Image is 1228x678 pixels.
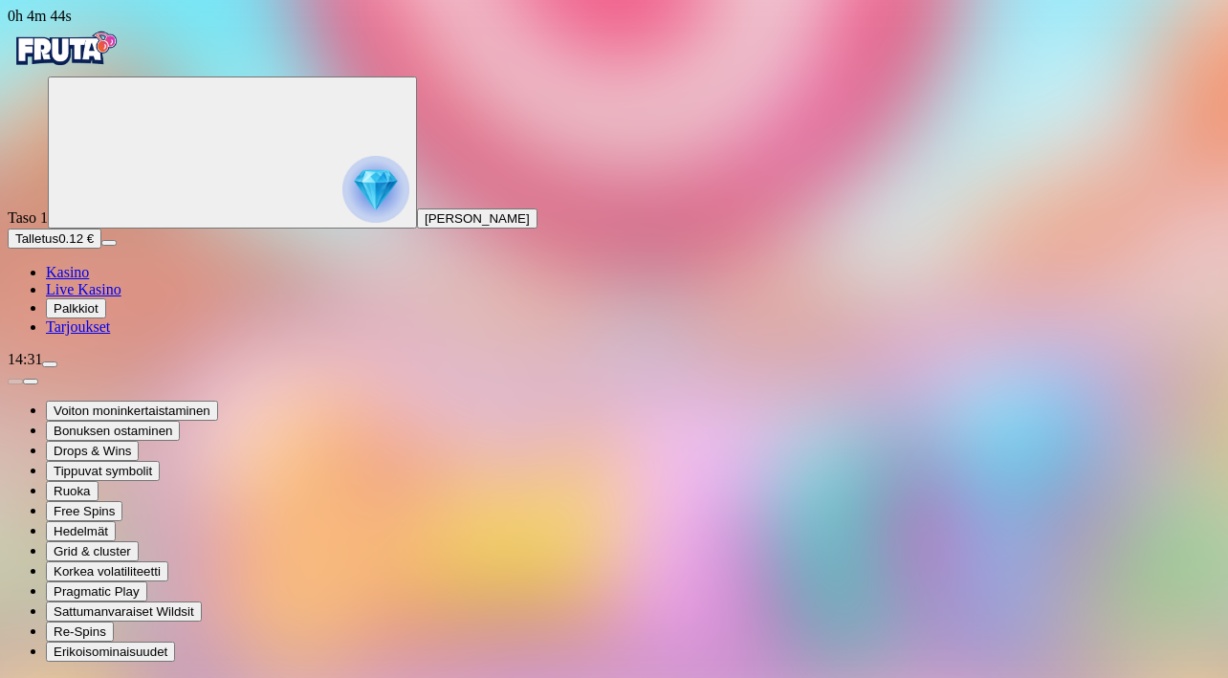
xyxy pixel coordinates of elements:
[54,524,108,538] span: Hedelmät
[15,231,58,246] span: Talletus
[46,421,180,441] button: Bonuksen ostaminen
[8,59,122,76] a: Fruta
[54,504,115,518] span: Free Spins
[54,584,140,599] span: Pragmatic Play
[46,441,139,461] button: Drops & Wins
[46,521,116,541] button: Hedelmät
[54,604,194,619] span: Sattumanvaraiset Wildsit
[425,211,530,226] span: [PERSON_NAME]
[46,318,110,335] span: Tarjoukset
[48,77,417,229] button: reward progress
[8,229,101,249] button: Talletusplus icon0.12 €
[46,541,139,561] button: Grid & cluster
[54,424,172,438] span: Bonuksen ostaminen
[46,561,168,581] button: Korkea volatiliteetti
[46,318,110,335] a: gift-inverted iconTarjoukset
[46,481,99,501] button: Ruoka
[8,25,122,73] img: Fruta
[54,484,91,498] span: Ruoka
[54,464,152,478] span: Tippuvat symbolit
[54,624,106,639] span: Re-Spins
[54,301,99,316] span: Palkkiot
[42,361,57,367] button: menu
[46,264,89,280] span: Kasino
[54,544,131,558] span: Grid & cluster
[8,379,23,384] button: prev slide
[54,645,167,659] span: Erikoisominaisuudet
[417,208,537,229] button: [PERSON_NAME]
[54,444,131,458] span: Drops & Wins
[46,264,89,280] a: diamond iconKasino
[46,401,218,421] button: Voiton moninkertaistaminen
[46,281,121,297] a: poker-chip iconLive Kasino
[46,622,114,642] button: Re-Spins
[8,25,1220,336] nav: Primary
[46,601,202,622] button: Sattumanvaraiset Wildsit
[101,240,117,246] button: menu
[8,351,42,367] span: 14:31
[46,581,147,601] button: Pragmatic Play
[46,642,175,662] button: Erikoisominaisuudet
[54,564,161,579] span: Korkea volatiliteetti
[46,298,106,318] button: reward iconPalkkiot
[58,231,94,246] span: 0.12 €
[342,156,409,223] img: reward progress
[23,379,38,384] button: next slide
[46,281,121,297] span: Live Kasino
[46,461,160,481] button: Tippuvat symbolit
[54,404,210,418] span: Voiton moninkertaistaminen
[8,8,72,24] span: user session time
[8,209,48,226] span: Taso 1
[46,501,122,521] button: Free Spins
